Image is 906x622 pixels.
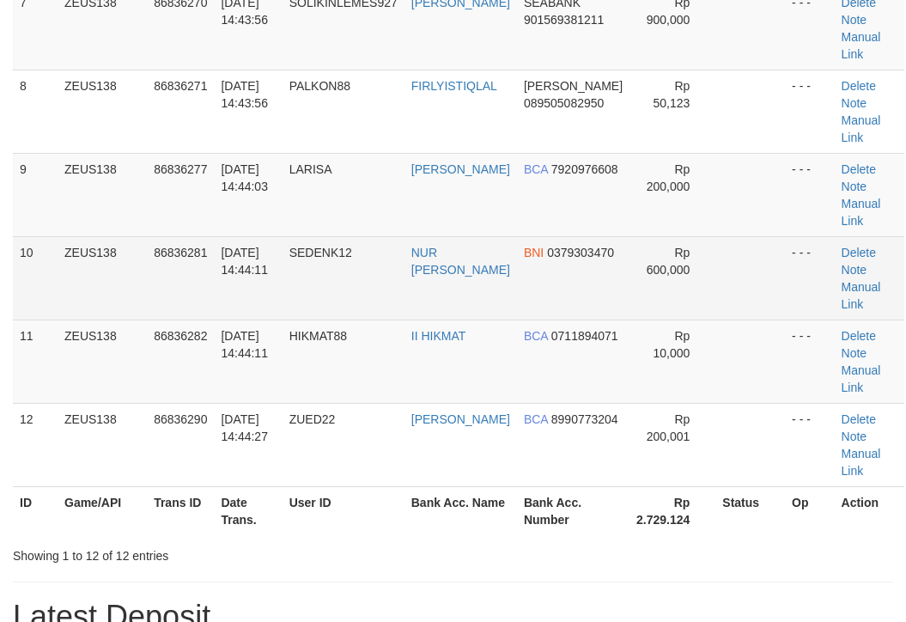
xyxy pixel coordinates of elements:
span: Copy 7920976608 to clipboard [551,162,618,176]
td: 9 [13,153,58,236]
span: Copy 0379303470 to clipboard [547,246,614,259]
td: - - - [785,70,834,153]
a: Manual Link [842,30,881,61]
span: Copy 0711894071 to clipboard [551,329,618,343]
td: - - - [785,153,834,236]
span: Rp 50,123 [653,79,690,110]
a: FIRLYISTIQLAL [411,79,497,93]
a: Note [842,263,867,277]
a: Note [842,346,867,360]
th: Op [785,486,834,535]
span: Rp 200,000 [647,162,690,193]
span: [DATE] 14:44:27 [221,412,268,443]
span: [PERSON_NAME] [524,79,623,93]
td: 12 [13,403,58,486]
a: Note [842,180,867,193]
a: Manual Link [842,447,881,478]
span: Copy 089505082950 to clipboard [524,96,604,110]
a: II HIKMAT [411,329,466,343]
th: Bank Acc. Number [517,486,629,535]
a: Delete [842,412,876,426]
span: SEDENK12 [289,246,352,259]
span: 86836282 [154,329,207,343]
span: BCA [524,329,548,343]
span: BCA [524,412,548,426]
span: Rp 200,001 [647,412,690,443]
a: Delete [842,162,876,176]
span: 86836290 [154,412,207,426]
td: ZEUS138 [58,153,147,236]
a: Manual Link [842,113,881,144]
span: BCA [524,162,548,176]
th: Status [715,486,785,535]
span: Rp 600,000 [647,246,690,277]
td: 8 [13,70,58,153]
a: NUR [PERSON_NAME] [411,246,510,277]
td: - - - [785,403,834,486]
a: Note [842,430,867,443]
span: [DATE] 14:44:03 [221,162,268,193]
a: Note [842,13,867,27]
a: Delete [842,79,876,93]
span: [DATE] 14:43:56 [221,79,268,110]
span: [DATE] 14:44:11 [221,329,268,360]
th: Action [835,486,905,535]
a: Manual Link [842,197,881,228]
span: BNI [524,246,544,259]
th: ID [13,486,58,535]
span: Rp 10,000 [653,329,690,360]
span: 86836271 [154,79,207,93]
a: Manual Link [842,280,881,311]
td: ZEUS138 [58,70,147,153]
td: - - - [785,320,834,403]
th: Date Trans. [214,486,282,535]
a: Note [842,96,867,110]
span: ZUED22 [289,412,336,426]
span: HIKMAT88 [289,329,347,343]
span: Copy 901569381211 to clipboard [524,13,604,27]
th: Trans ID [147,486,214,535]
span: PALKON88 [289,79,350,93]
td: 10 [13,236,58,320]
a: [PERSON_NAME] [411,412,510,426]
td: - - - [785,236,834,320]
th: Rp 2.729.124 [629,486,715,535]
a: Manual Link [842,363,881,394]
th: User ID [283,486,404,535]
span: Copy 8990773204 to clipboard [551,412,618,426]
td: ZEUS138 [58,236,147,320]
td: ZEUS138 [58,320,147,403]
a: [PERSON_NAME] [411,162,510,176]
div: Showing 1 to 12 of 12 entries [13,540,365,564]
span: [DATE] 14:44:11 [221,246,268,277]
span: 86836277 [154,162,207,176]
th: Bank Acc. Name [404,486,517,535]
td: 11 [13,320,58,403]
a: Delete [842,329,876,343]
th: Game/API [58,486,147,535]
span: LARISA [289,162,332,176]
span: 86836281 [154,246,207,259]
a: Delete [842,246,876,259]
td: ZEUS138 [58,403,147,486]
